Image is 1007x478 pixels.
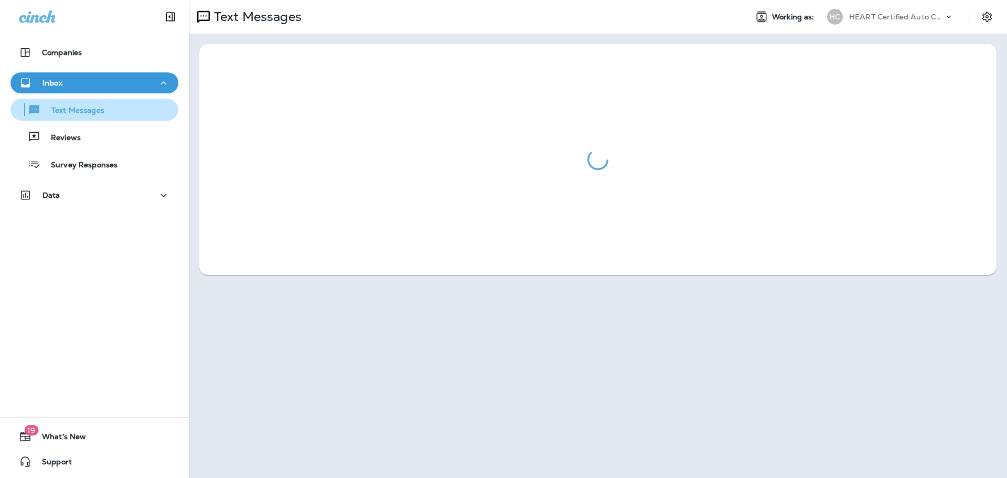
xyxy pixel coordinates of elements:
button: Companies [10,42,178,63]
button: Text Messages [10,99,178,121]
p: Inbox [42,79,62,87]
button: Reviews [10,126,178,148]
span: 19 [24,425,38,435]
button: Collapse Sidebar [156,6,185,27]
span: Support [31,458,72,470]
p: Text Messages [210,9,302,25]
p: Survey Responses [40,161,117,171]
button: Survey Responses [10,153,178,175]
p: Text Messages [41,106,104,116]
span: Working as: [772,13,817,22]
button: Support [10,451,178,472]
p: Companies [42,48,82,57]
div: HC [827,9,843,25]
button: Data [10,185,178,206]
button: Inbox [10,72,178,93]
p: HEART Certified Auto Care [849,13,944,21]
p: Reviews [40,133,81,143]
p: Data [42,191,60,199]
button: Settings [978,7,997,26]
button: 19What's New [10,426,178,447]
span: What's New [31,432,86,445]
